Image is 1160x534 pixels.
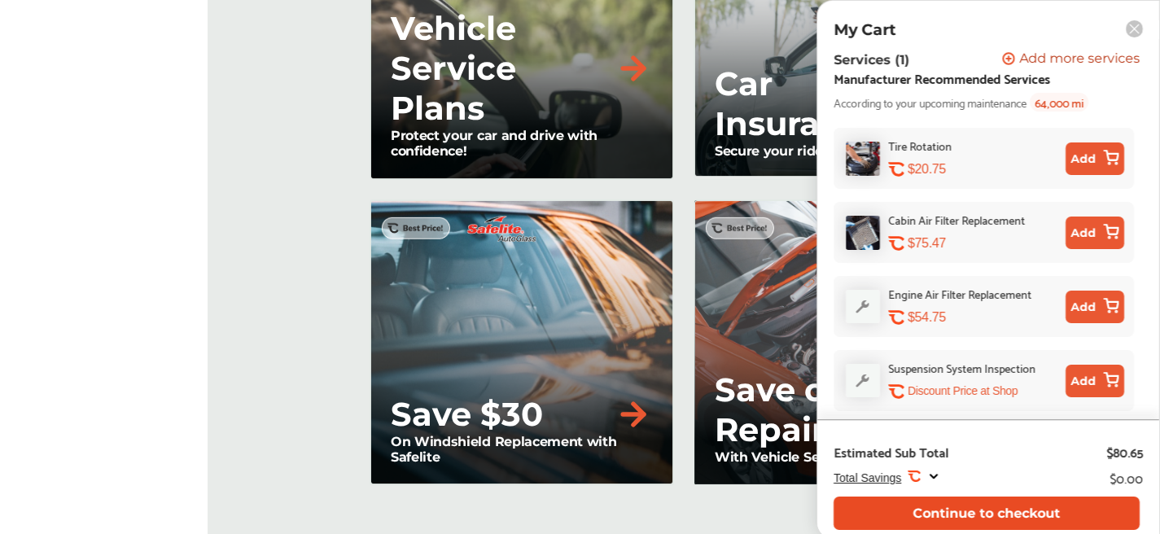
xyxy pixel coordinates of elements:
img: right-arrow-orange.79f929b2.svg [615,50,651,86]
p: Save on Auto Repairs [715,370,939,449]
button: Add [1066,365,1124,397]
button: Continue to checkout [834,497,1140,530]
button: Add [1066,291,1124,323]
div: Engine Air Filter Replacement [888,284,1031,303]
span: Total Savings [834,471,901,484]
img: default_wrench_icon.d1a43860.svg [846,290,880,323]
button: Add [1066,217,1124,249]
p: Car Insurance [715,63,939,143]
p: Protect your car and drive with confidence! [391,128,653,159]
img: right-arrow-orange.79f929b2.svg [615,396,651,432]
div: Manufacturer Recommended Services [834,67,1050,89]
img: tire-rotation-thumb.jpg [846,142,880,176]
div: Tire Rotation [888,136,952,155]
p: With Vehicle Service Plan [715,449,975,465]
span: 64,000 mi [1030,93,1088,112]
button: Add more services [1002,52,1140,68]
a: Add more services [1002,52,1143,68]
button: Add [1066,142,1124,175]
img: cabin-air-filter-replacement-thumb.jpg [846,216,880,250]
p: Services (1) [834,52,909,68]
div: Estimated Sub Total [834,444,948,460]
div: $75.47 [908,235,1059,251]
img: default_wrench_icon.d1a43860.svg [846,364,880,397]
div: $80.65 [1106,444,1143,460]
span: According to your upcoming maintenance [834,93,1026,112]
a: Save $30On Windshield Replacement with Safelite [370,199,674,486]
span: Add more services [1019,52,1140,68]
div: $54.75 [908,309,1059,325]
div: Cabin Air Filter Replacement [888,210,1025,229]
p: On Windshield Replacement with Safelite [391,434,653,465]
p: Save $30 [391,394,543,434]
p: Secure your ride for peace of mind [715,143,975,159]
p: Vehicle Service Plans [391,8,615,128]
p: Discount Price at Shop [908,383,1018,399]
a: Save on Auto RepairsWith Vehicle Service Plan [694,199,998,486]
div: Suspension System Inspection [888,358,1035,377]
div: $0.00 [1110,466,1143,488]
div: $20.75 [908,161,1059,177]
p: My Cart [834,20,895,39]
